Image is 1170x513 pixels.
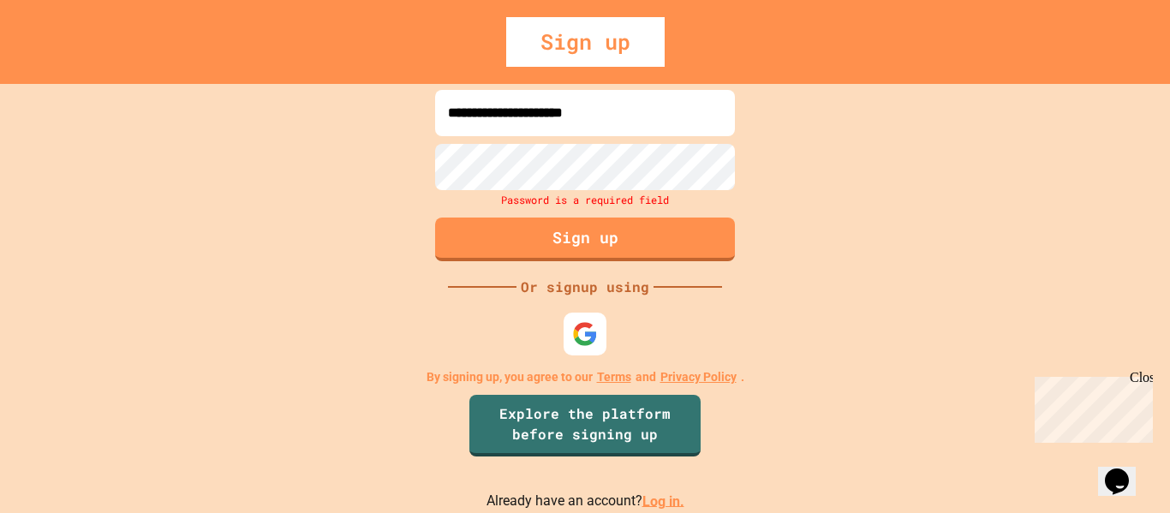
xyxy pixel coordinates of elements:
a: Log in. [642,492,684,509]
div: Password is a required field [431,190,739,209]
p: By signing up, you agree to our and . [427,368,744,386]
div: Or signup using [516,277,654,297]
a: Privacy Policy [660,368,737,386]
button: Sign up [435,218,735,261]
div: Chat with us now!Close [7,7,118,109]
p: Already have an account? [487,491,684,512]
iframe: chat widget [1098,444,1153,496]
div: Sign up [506,17,665,67]
a: Terms [597,368,631,386]
iframe: chat widget [1028,370,1153,443]
a: Explore the platform before signing up [469,395,701,456]
img: google-icon.svg [572,321,598,347]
